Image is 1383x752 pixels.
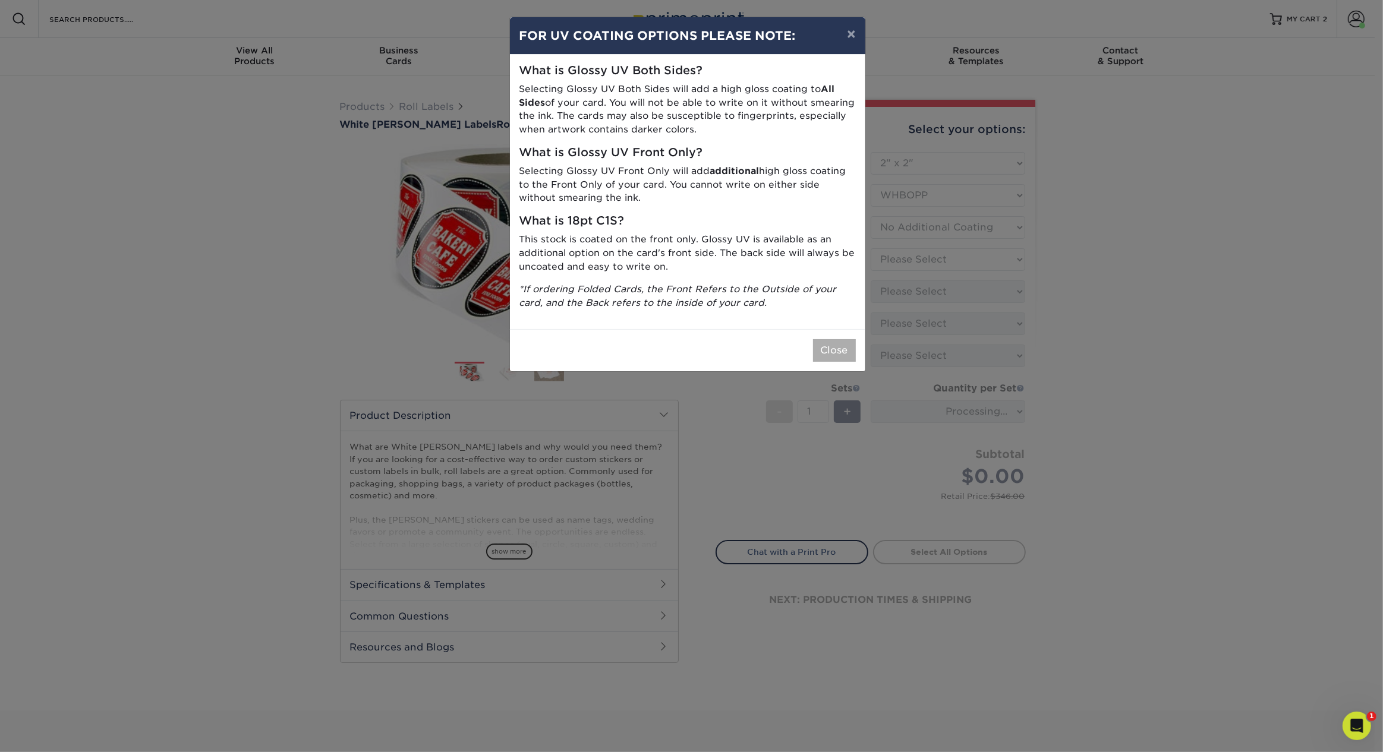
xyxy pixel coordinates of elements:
[519,64,856,78] h5: What is Glossy UV Both Sides?
[519,146,856,160] h5: What is Glossy UV Front Only?
[519,83,835,108] strong: All Sides
[519,283,837,308] i: *If ordering Folded Cards, the Front Refers to the Outside of your card, and the Back refers to t...
[813,339,856,362] button: Close
[1343,712,1371,740] iframe: Intercom live chat
[837,17,865,50] button: ×
[519,83,856,137] p: Selecting Glossy UV Both Sides will add a high gloss coating to of your card. You will not be abl...
[519,27,856,45] h4: FOR UV COATING OPTIONS PLEASE NOTE:
[519,165,856,205] p: Selecting Glossy UV Front Only will add high gloss coating to the Front Only of your card. You ca...
[519,214,856,228] h5: What is 18pt C1S?
[710,165,760,176] strong: additional
[1367,712,1376,721] span: 1
[519,233,856,273] p: This stock is coated on the front only. Glossy UV is available as an additional option on the car...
